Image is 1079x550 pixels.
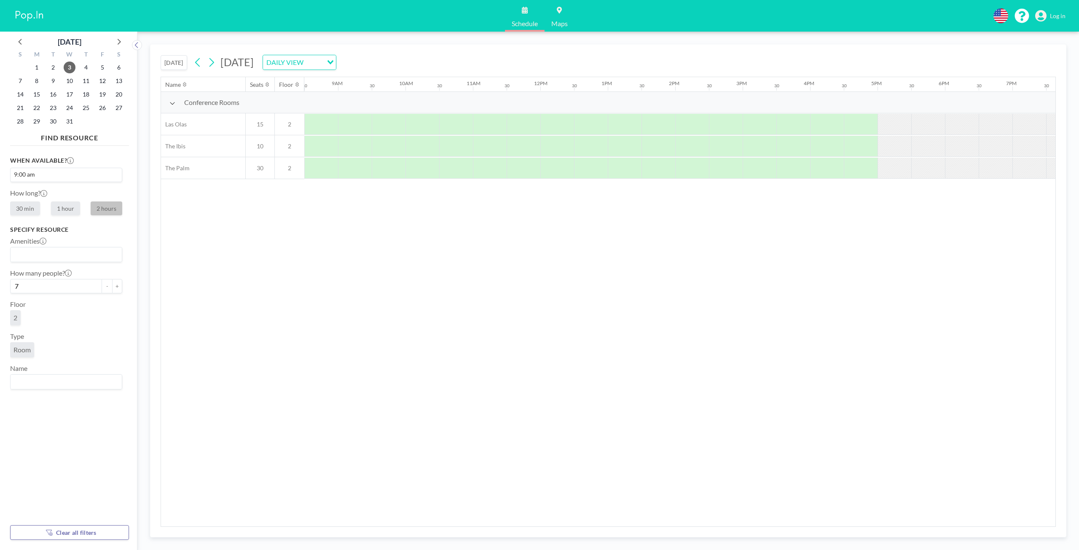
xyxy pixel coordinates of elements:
span: Monday, December 29, 2025 [31,115,43,127]
div: Search for option [11,168,122,181]
div: 10AM [399,80,413,86]
span: Conference Rooms [184,98,239,107]
input: Search for option [11,249,117,260]
span: Saturday, December 20, 2025 [113,89,125,100]
label: 1 hour [51,201,80,215]
span: Monday, December 22, 2025 [31,102,43,114]
span: Wednesday, December 3, 2025 [64,62,75,73]
div: T [45,50,62,61]
span: Wednesday, December 17, 2025 [64,89,75,100]
div: 30 [437,83,442,89]
span: Saturday, December 13, 2025 [113,75,125,87]
span: 2 [275,142,304,150]
div: 30 [302,83,307,89]
label: How many people? [10,269,72,277]
div: S [110,50,127,61]
span: Tuesday, December 30, 2025 [47,115,59,127]
span: Thursday, December 4, 2025 [80,62,92,73]
span: Room [13,346,31,354]
div: 30 [707,83,712,89]
button: Clear all filters [10,525,129,540]
span: 2 [13,314,17,322]
h3: Specify resource [10,226,122,233]
span: Maps [551,20,568,27]
div: 30 [774,83,779,89]
span: 30 [246,164,274,172]
div: 12PM [534,80,548,86]
div: [DATE] [58,36,81,48]
div: F [94,50,110,61]
label: Floor [10,300,26,309]
label: Name [10,364,27,373]
div: S [12,50,29,61]
div: 11AM [467,80,480,86]
div: 2PM [669,80,679,86]
div: Search for option [11,247,122,262]
div: 30 [572,83,577,89]
div: 30 [1044,83,1049,89]
span: Friday, December 26, 2025 [97,102,108,114]
span: 2 [275,164,304,172]
span: Las Olas [161,121,187,128]
span: Thursday, December 25, 2025 [80,102,92,114]
span: Wednesday, December 24, 2025 [64,102,75,114]
input: Search for option [306,57,322,68]
span: [DATE] [220,56,254,68]
span: Monday, December 15, 2025 [31,89,43,100]
span: Wednesday, December 31, 2025 [64,115,75,127]
div: 4PM [804,80,814,86]
label: 2 hours [91,201,122,215]
span: Friday, December 19, 2025 [97,89,108,100]
span: 9:00 am [12,170,36,179]
button: [DATE] [161,55,187,70]
div: Floor [279,81,293,89]
div: Seats [250,81,263,89]
span: 2 [275,121,304,128]
span: Friday, December 5, 2025 [97,62,108,73]
label: Amenities [10,237,46,245]
label: Type [10,332,24,341]
div: 30 [909,83,914,89]
div: 30 [505,83,510,89]
span: Log in [1050,12,1066,20]
span: Schedule [512,20,538,27]
label: How long? [10,189,47,197]
span: Tuesday, December 2, 2025 [47,62,59,73]
span: Tuesday, December 9, 2025 [47,75,59,87]
div: Search for option [263,55,336,70]
div: W [62,50,78,61]
span: Sunday, December 21, 2025 [14,102,26,114]
span: Wednesday, December 10, 2025 [64,75,75,87]
label: 30 min [10,201,40,215]
button: + [112,279,122,293]
span: Sunday, December 14, 2025 [14,89,26,100]
span: Clear all filters [56,529,97,536]
span: Thursday, December 11, 2025 [80,75,92,87]
div: 30 [370,83,375,89]
span: DAILY VIEW [265,57,305,68]
span: Saturday, December 27, 2025 [113,102,125,114]
span: 10 [246,142,274,150]
div: 3PM [736,80,747,86]
div: Name [165,81,181,89]
div: 9AM [332,80,343,86]
div: 1PM [601,80,612,86]
span: Tuesday, December 16, 2025 [47,89,59,100]
img: organization-logo [13,8,46,24]
div: 30 [639,83,644,89]
span: Sunday, December 7, 2025 [14,75,26,87]
div: T [78,50,94,61]
span: Saturday, December 6, 2025 [113,62,125,73]
div: 30 [842,83,847,89]
div: 30 [977,83,982,89]
span: The Palm [161,164,190,172]
div: 7PM [1006,80,1017,86]
span: Friday, December 12, 2025 [97,75,108,87]
span: Sunday, December 28, 2025 [14,115,26,127]
span: Tuesday, December 23, 2025 [47,102,59,114]
input: Search for option [37,170,117,179]
h4: FIND RESOURCE [10,130,129,142]
a: Log in [1035,10,1066,22]
span: The Ibis [161,142,185,150]
span: Thursday, December 18, 2025 [80,89,92,100]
